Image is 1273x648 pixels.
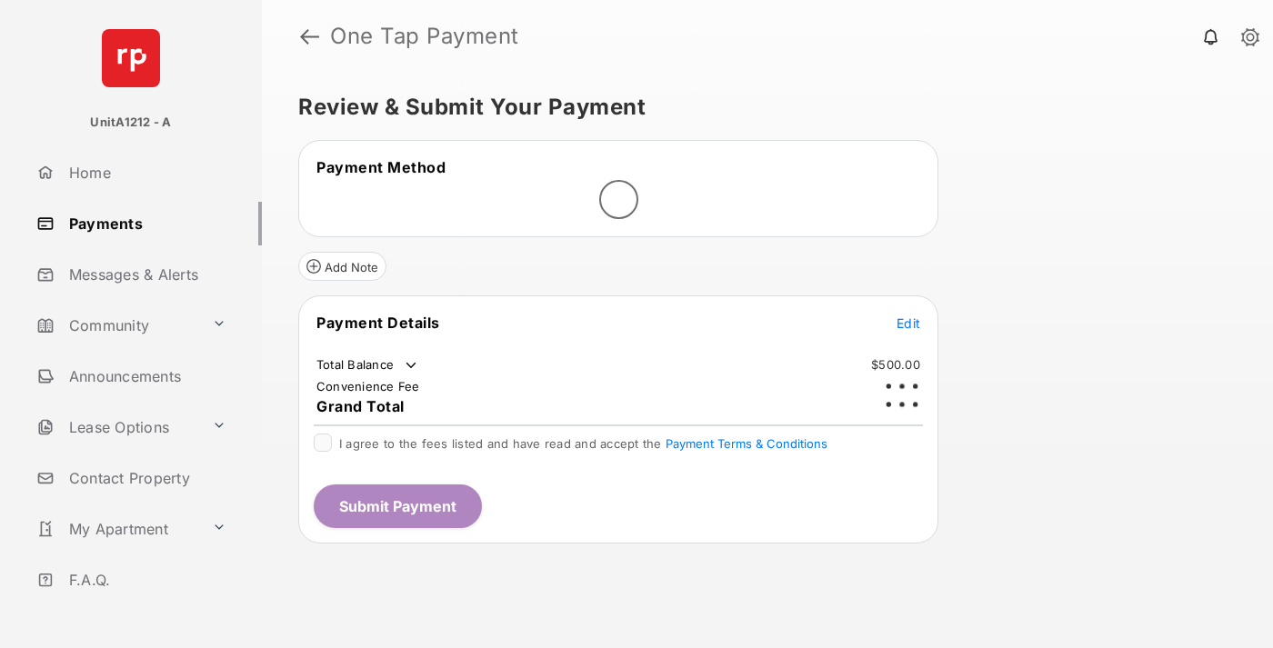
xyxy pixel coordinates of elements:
[29,507,205,551] a: My Apartment
[29,558,262,602] a: F.A.Q.
[316,356,420,374] td: Total Balance
[29,304,205,347] a: Community
[314,484,482,528] button: Submit Payment
[29,202,262,245] a: Payments
[666,436,827,451] button: I agree to the fees listed and have read and accept the
[29,253,262,296] a: Messages & Alerts
[29,456,262,500] a: Contact Property
[316,397,405,415] span: Grand Total
[316,378,421,394] td: Convenience Fee
[339,436,827,451] span: I agree to the fees listed and have read and accept the
[330,25,519,47] strong: One Tap Payment
[897,314,920,332] button: Edit
[90,114,171,132] p: UnitA1212 - A
[316,158,446,176] span: Payment Method
[298,96,1222,118] h5: Review & Submit Your Payment
[102,29,160,87] img: svg+xml;base64,PHN2ZyB4bWxucz0iaHR0cDovL3d3dy53My5vcmcvMjAwMC9zdmciIHdpZHRoPSI2NCIgaGVpZ2h0PSI2NC...
[29,151,262,194] a: Home
[316,314,440,332] span: Payment Details
[897,315,920,331] span: Edit
[29,354,262,398] a: Announcements
[870,356,921,373] td: $500.00
[29,405,205,449] a: Lease Options
[298,252,386,281] button: Add Note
